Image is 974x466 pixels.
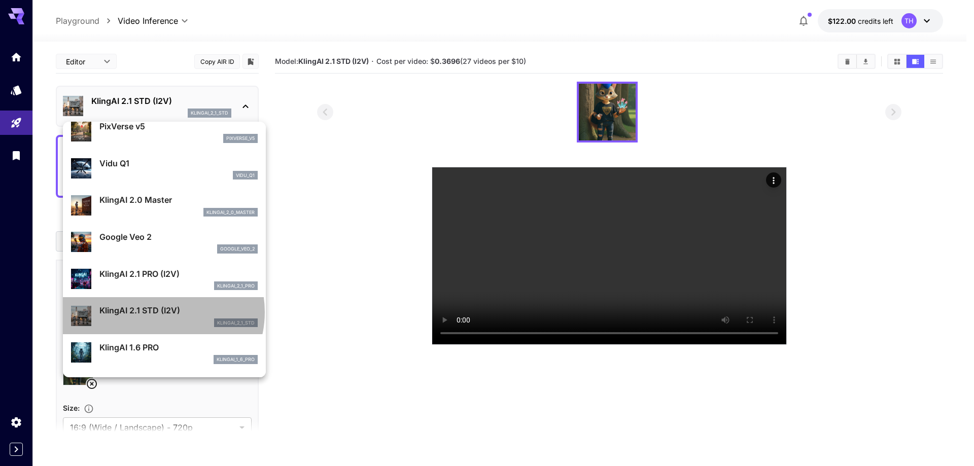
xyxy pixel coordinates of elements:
p: klingai_2_0_master [206,209,255,216]
p: google_veo_2 [220,245,255,253]
p: KlingAI 2.1 STD (I2V) [99,304,258,316]
p: KlingAI 2.0 Master [99,194,258,206]
div: KlingAI 2.1 STD (I2V)klingai_2_1_std [71,300,258,331]
p: PixVerse v5 [99,120,258,132]
p: vidu_q1 [236,172,255,179]
div: KlingAI 1.6 PROklingai_1_6_pro [71,337,258,368]
p: Google Veo 2 [99,231,258,243]
p: Vidu Q1 [99,157,258,169]
p: KlingAI 1.6 PRO [99,341,258,353]
div: KlingAI 2.1 PRO (I2V)klingai_2_1_pro [71,264,258,295]
p: klingai_2_1_std [217,319,255,327]
div: Google Veo 2google_veo_2 [71,227,258,258]
div: Vidu Q1vidu_q1 [71,153,258,184]
p: pixverse_v5 [226,135,255,142]
div: KlingAI 2.0 Masterklingai_2_0_master [71,190,258,221]
p: klingai_2_1_pro [217,282,255,290]
p: klingai_1_6_pro [217,356,255,363]
p: KlingAI 2.1 PRO (I2V) [99,268,258,280]
div: PixVerse v5pixverse_v5 [71,116,258,147]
